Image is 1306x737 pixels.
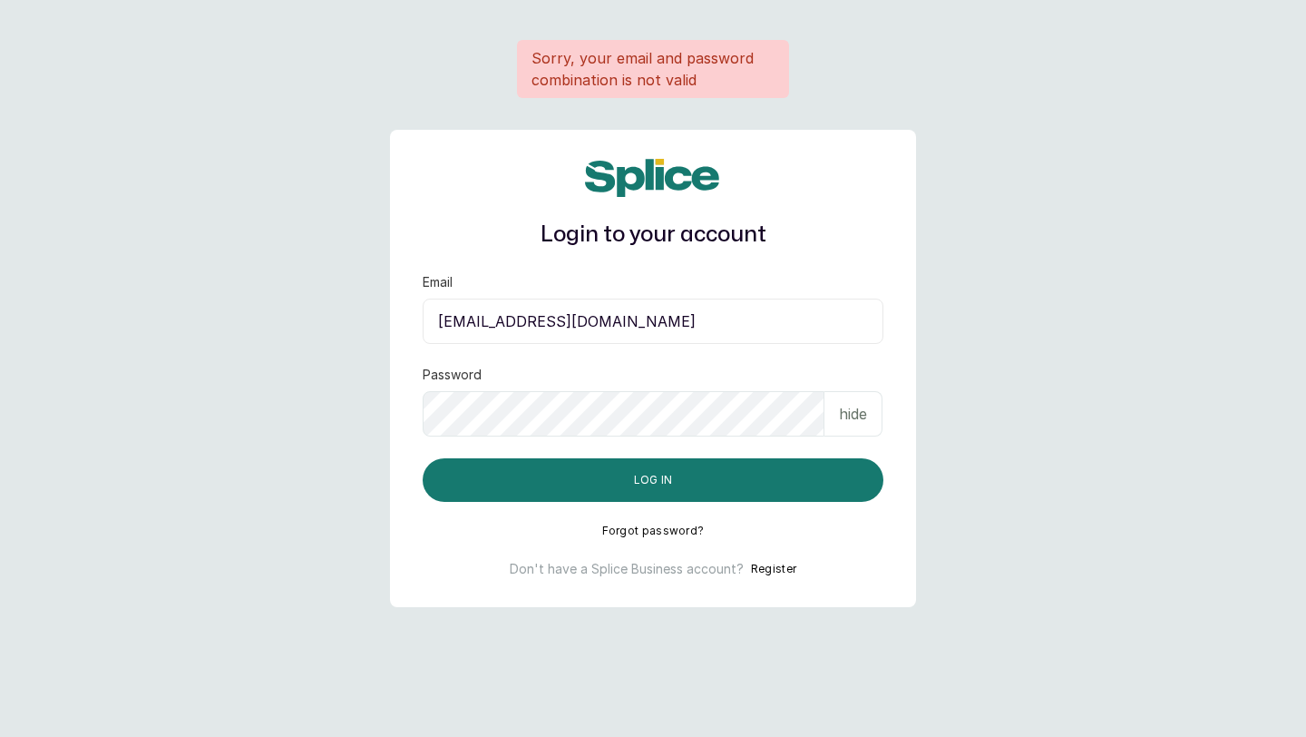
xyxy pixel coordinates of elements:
[531,47,775,91] p: Sorry, your email and password combination is not valid
[602,524,705,538] button: Forgot password?
[510,560,744,578] p: Don't have a Splice Business account?
[423,366,482,384] label: Password
[423,219,883,251] h1: Login to your account
[423,273,453,291] label: Email
[423,458,883,502] button: Log in
[839,403,867,425] p: hide
[751,560,796,578] button: Register
[423,299,883,344] input: email@acme.com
